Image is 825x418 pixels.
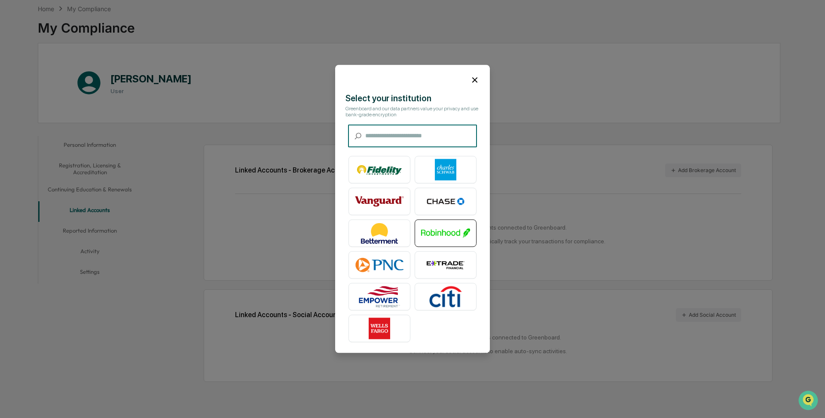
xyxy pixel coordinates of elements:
span: Pylon [86,145,104,152]
img: Wells Fargo [355,318,404,339]
img: Vanguard [355,191,404,212]
img: Fidelity Investments [355,159,404,181]
img: Empower Retirement [355,286,404,308]
div: Select your institution [345,94,480,104]
div: 🖐️ [9,109,15,116]
span: Data Lookup [17,124,54,133]
img: Chase [421,191,470,212]
img: Betterment [355,223,404,244]
div: Start new chat [29,66,141,74]
div: 🗄️ [62,109,69,116]
img: Charles Schwab [421,159,470,181]
div: Greenboard and our data partners value your privacy and use bank-grade encryption [345,106,480,118]
img: 1746055101610-c473b297-6a78-478c-a979-82029cc54cd1 [9,66,24,81]
p: How can we help? [9,18,156,32]
img: PNC [355,254,404,276]
img: Robinhood [421,223,470,244]
input: Clear [22,39,142,48]
div: 🔎 [9,125,15,132]
span: Attestations [71,108,107,117]
a: Powered byPylon [61,145,104,152]
div: We're available if you need us! [29,74,109,81]
img: E*TRADE [421,254,470,276]
img: Citibank [421,286,470,308]
span: Preclearance [17,108,55,117]
a: 🔎Data Lookup [5,121,58,136]
a: 🖐️Preclearance [5,105,59,120]
a: 🗄️Attestations [59,105,110,120]
button: Start new chat [146,68,156,79]
iframe: Open customer support [797,390,821,413]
